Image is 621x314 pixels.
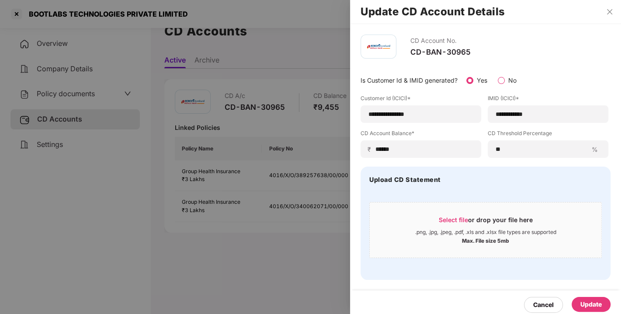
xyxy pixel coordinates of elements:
[370,209,601,251] span: Select fileor drop your file here.png, .jpg, .jpeg, .pdf, .xls and .xlsx file types are supported...
[361,129,481,140] label: CD Account Balance*
[410,35,471,47] div: CD Account No.
[604,8,616,16] button: Close
[361,7,611,17] h2: Update CD Account Details
[488,94,608,105] label: IMID (ICICI)*
[439,216,533,229] div: or drop your file here
[439,216,468,223] span: Select file
[369,175,441,184] h4: Upload CD Statement
[368,145,375,154] span: ₹
[365,42,392,51] img: icici.png
[580,300,602,309] div: Update
[415,229,556,236] div: .png, .jpg, .jpeg, .pdf, .xls and .xlsx file types are supported
[477,77,487,84] label: Yes
[488,129,608,140] label: CD Threshold Percentage
[462,236,509,244] div: Max. File size 5mb
[533,300,554,310] div: Cancel
[361,76,458,85] p: Is Customer Id & IMID generated?
[361,94,481,105] label: Customer Id (ICICI)*
[606,8,613,15] span: close
[410,47,471,57] div: CD-BAN-30965
[508,77,517,84] label: No
[588,145,601,154] span: %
